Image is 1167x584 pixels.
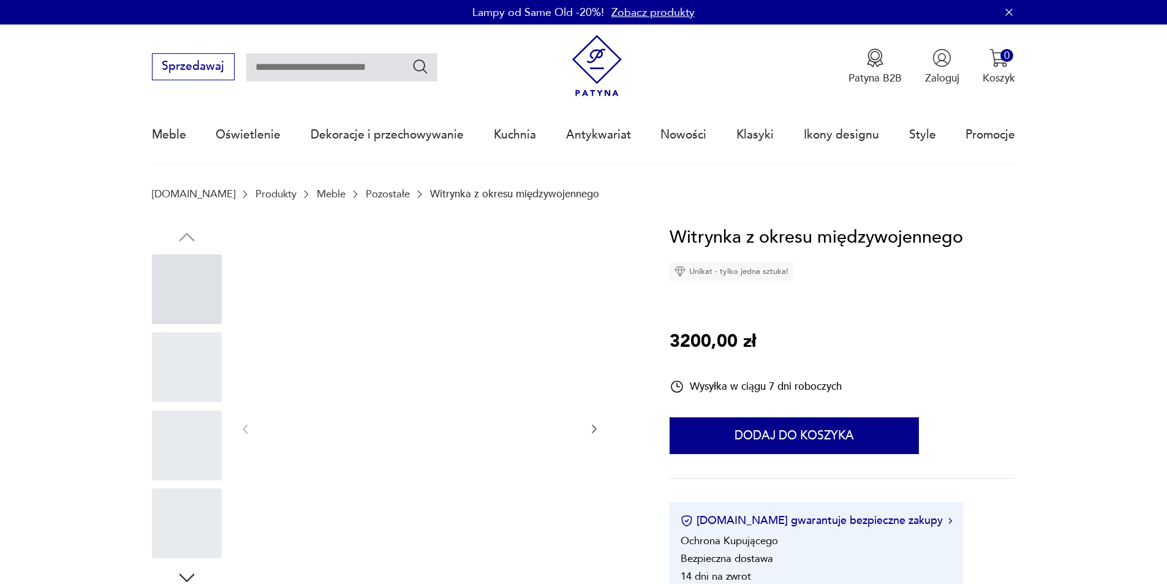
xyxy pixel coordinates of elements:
[925,48,959,85] button: Zaloguj
[681,552,773,566] li: Bezpieczna dostawa
[216,107,281,163] a: Oświetlenie
[681,513,952,528] button: [DOMAIN_NAME] gwarantuje bezpieczne zakupy
[866,48,885,67] img: Ikona medalu
[925,71,959,85] p: Zaloguj
[670,379,842,394] div: Wysyłka w ciągu 7 dni roboczych
[848,48,902,85] button: Patyna B2B
[430,188,599,200] p: Witrynka z okresu międzywojennego
[965,107,1015,163] a: Promocje
[317,188,346,200] a: Meble
[681,515,693,527] img: Ikona certyfikatu
[472,5,604,20] p: Lampy od Same Old -20%!
[989,48,1008,67] img: Ikona koszyka
[412,58,429,75] button: Szukaj
[566,35,628,97] img: Patyna - sklep z meblami i dekoracjami vintage
[611,5,695,20] a: Zobacz produkty
[681,569,751,583] li: 14 dni na zwrot
[804,107,879,163] a: Ikony designu
[566,107,631,163] a: Antykwariat
[848,48,902,85] a: Ikona medaluPatyna B2B
[736,107,774,163] a: Klasyki
[670,224,963,252] h1: Witrynka z okresu międzywojennego
[983,48,1015,85] button: 0Koszyk
[848,71,902,85] p: Patyna B2B
[255,188,296,200] a: Produkty
[670,262,793,281] div: Unikat - tylko jedna sztuka!
[932,48,951,67] img: Ikonka użytkownika
[948,518,952,524] img: Ikona strzałki w prawo
[152,188,235,200] a: [DOMAIN_NAME]
[983,71,1015,85] p: Koszyk
[494,107,536,163] a: Kuchnia
[681,534,778,548] li: Ochrona Kupującego
[152,63,235,72] a: Sprzedawaj
[660,107,706,163] a: Nowości
[670,417,919,454] button: Dodaj do koszyka
[152,53,235,80] button: Sprzedawaj
[152,107,186,163] a: Meble
[1000,49,1013,62] div: 0
[674,266,685,277] img: Ikona diamentu
[909,107,936,163] a: Style
[366,188,410,200] a: Pozostałe
[670,328,756,356] p: 3200,00 zł
[311,107,464,163] a: Dekoracje i przechowywanie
